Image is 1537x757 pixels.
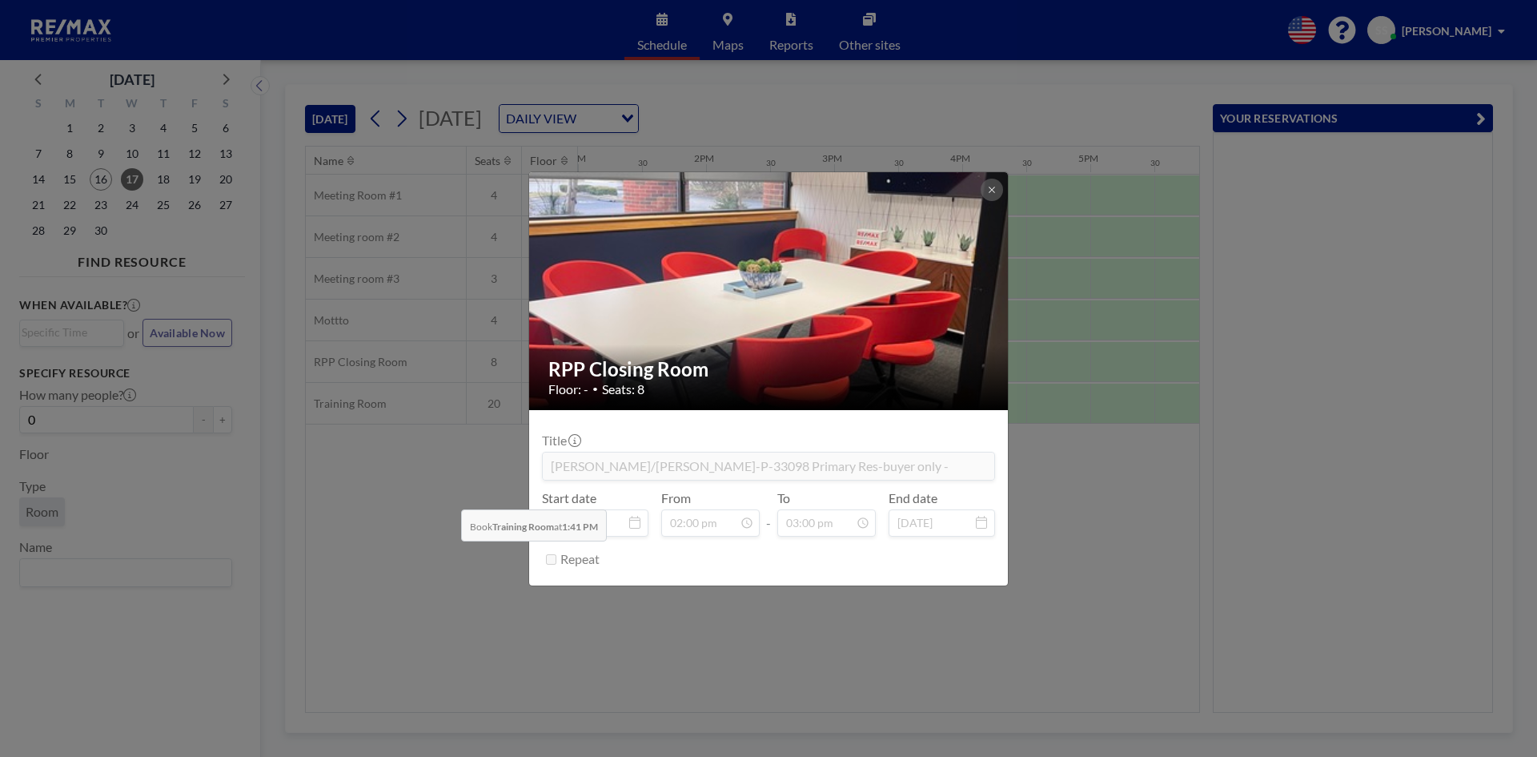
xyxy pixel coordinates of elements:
span: - [766,496,771,531]
label: To [777,490,790,506]
span: Floor: - [548,381,588,397]
label: Start date [542,490,596,506]
span: • [592,383,598,395]
b: Training Room [492,521,554,533]
b: 1:41 PM [562,521,598,533]
label: From [661,490,691,506]
label: Repeat [560,551,600,567]
span: Book at [461,509,607,542]
input: (No title) [543,453,994,480]
span: Seats: 8 [602,381,644,397]
h2: RPP Closing Room [548,357,990,381]
label: End date [889,490,937,506]
label: Title [542,433,580,449]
